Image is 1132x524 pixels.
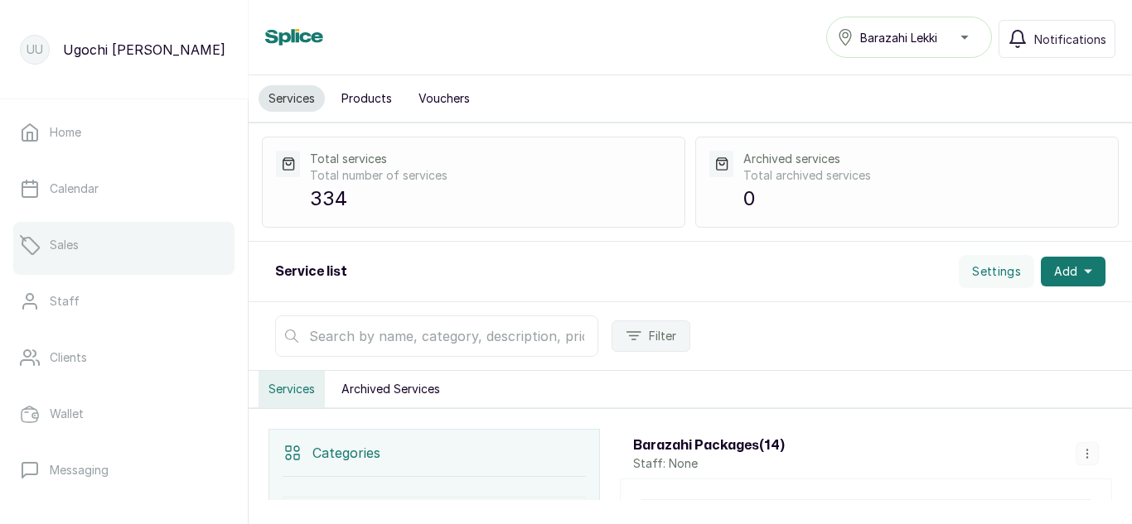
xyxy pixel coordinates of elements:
button: Filter [612,320,690,352]
a: Staff [13,278,235,324]
a: Messaging [13,447,235,493]
p: Messaging [50,462,109,478]
p: Total services [310,151,671,167]
button: Archived Services [331,371,450,407]
button: Vouchers [409,85,480,112]
p: UU [27,41,43,58]
p: Ugochi [PERSON_NAME] [63,40,225,60]
p: Staff [50,293,80,310]
button: Services [259,371,325,407]
button: Add [1041,257,1105,286]
a: Calendar [13,166,235,212]
p: Wallet [50,406,84,422]
a: Home [13,109,235,156]
p: Staff: None [633,455,785,472]
p: 334 [310,184,671,214]
input: Search by name, category, description, price [275,315,598,357]
p: Calendar [50,180,99,197]
span: Notifications [1034,31,1106,48]
h3: Barazahi Packages ( 14 ) [633,435,785,455]
button: Barazahi Lekki [826,17,992,58]
button: Services [259,85,325,112]
p: Home [50,124,81,141]
span: Filter [649,328,676,344]
a: Wallet [13,391,235,437]
button: Settings [959,255,1034,288]
p: Archived services [743,151,1105,167]
a: Clients [13,334,235,381]
p: Total number of services [310,167,671,184]
a: Sales [13,222,235,268]
p: Clients [50,349,87,366]
p: 0 [743,184,1105,214]
button: Products [331,85,402,112]
button: Notifications [999,20,1115,58]
h2: Service list [275,262,347,281]
p: Sales [50,237,79,253]
p: Total archived services [743,167,1105,184]
span: Barazahi Lekki [860,29,937,46]
span: Add [1054,263,1077,280]
p: Categories [312,443,380,463]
